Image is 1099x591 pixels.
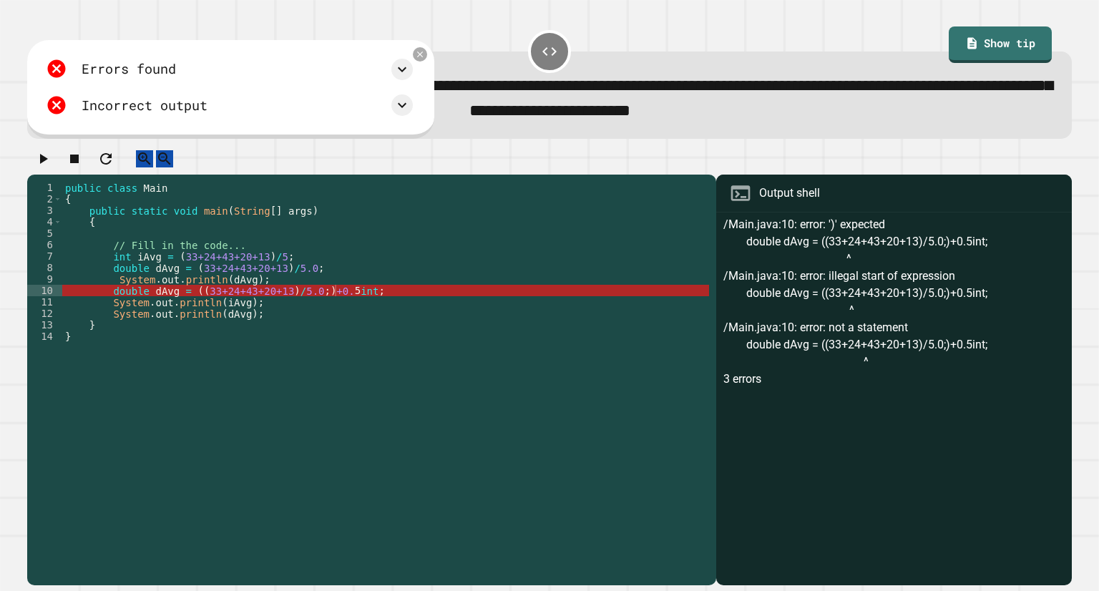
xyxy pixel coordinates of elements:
div: 14 [27,331,62,342]
div: 7 [27,250,62,262]
a: Show tip [949,26,1052,64]
div: 3 [27,205,62,216]
div: Output shell [759,185,820,202]
div: 4 [27,216,62,228]
div: 8 [27,262,62,273]
div: 6 [27,239,62,250]
div: 13 [27,319,62,331]
div: 12 [27,308,62,319]
span: Toggle code folding, rows 2 through 14 [54,193,62,205]
div: 5 [27,228,62,239]
div: 9 [27,273,62,285]
div: 2 [27,193,62,205]
span: Toggle code folding, rows 4 through 13 [54,216,62,228]
div: 10 [27,285,62,296]
div: /Main.java:10: error: ')' expected double dAvg = ((33+24+43+20+13)/5.0;)+0.5int; ^ /Main.java:10:... [723,216,1064,585]
div: Errors found [82,59,176,79]
div: 11 [27,296,62,308]
div: 1 [27,182,62,193]
div: Incorrect output [82,96,207,116]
